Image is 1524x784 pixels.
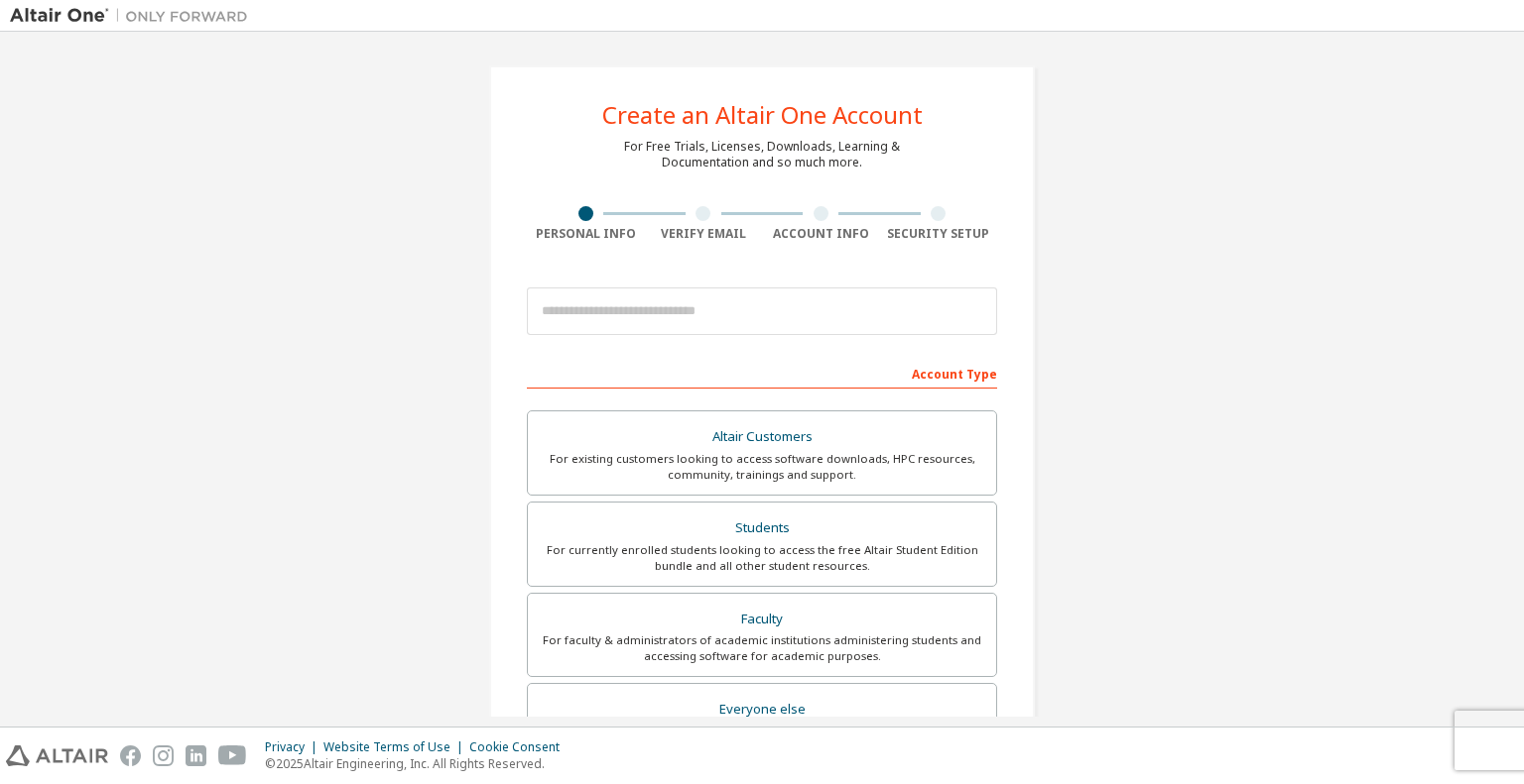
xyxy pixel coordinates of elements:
div: Create an Altair One Account [602,103,923,127]
div: For faculty & administrators of academic institutions administering students and accessing softwa... [540,632,984,664]
div: Cookie Consent [469,739,571,755]
img: Altair One [10,6,258,26]
div: Altair Customers [540,423,984,451]
div: Everyone else [540,696,984,724]
img: instagram.svg [153,745,174,766]
div: Account Type [527,357,997,389]
p: © 2025 Altair Engineering, Inc. All Rights Reserved. [265,755,571,772]
div: For existing customers looking to access software downloads, HPC resources, community, trainings ... [540,451,984,483]
div: Students [540,514,984,542]
div: For currently enrolled students looking to access the free Altair Student Edition bundle and all ... [540,542,984,574]
div: Personal Info [527,226,645,242]
img: altair_logo.svg [6,745,108,766]
div: Faculty [540,606,984,633]
div: For Free Trials, Licenses, Downloads, Learning & Documentation and so much more. [624,139,900,170]
div: Privacy [265,739,323,755]
div: Website Terms of Use [323,739,469,755]
img: youtube.svg [218,745,247,766]
div: Account Info [762,226,880,242]
div: Security Setup [880,226,998,242]
div: Verify Email [645,226,763,242]
img: linkedin.svg [186,745,206,766]
img: facebook.svg [120,745,141,766]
